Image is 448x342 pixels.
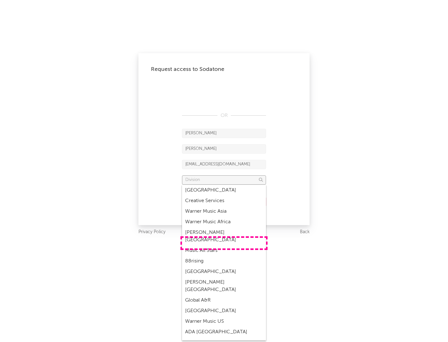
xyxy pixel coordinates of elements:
[182,277,266,295] div: [PERSON_NAME] [GEOGRAPHIC_DATA]
[182,327,266,337] div: ADA [GEOGRAPHIC_DATA]
[182,185,266,196] div: [GEOGRAPHIC_DATA]
[182,206,266,217] div: Warner Music Asia
[182,295,266,306] div: Global A&R
[182,112,266,119] div: OR
[182,129,266,138] input: First Name
[182,175,266,185] input: Division
[151,66,297,73] div: Request access to Sodatone
[182,266,266,277] div: [GEOGRAPHIC_DATA]
[182,245,266,256] div: Music All Stars
[182,256,266,266] div: 88rising
[182,306,266,316] div: [GEOGRAPHIC_DATA]
[182,144,266,154] input: Last Name
[300,228,310,236] a: Back
[182,227,266,245] div: [PERSON_NAME] [GEOGRAPHIC_DATA]
[182,196,266,206] div: Creative Services
[182,160,266,169] input: Email
[182,217,266,227] div: Warner Music Africa
[138,228,166,236] a: Privacy Policy
[182,316,266,327] div: Warner Music US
